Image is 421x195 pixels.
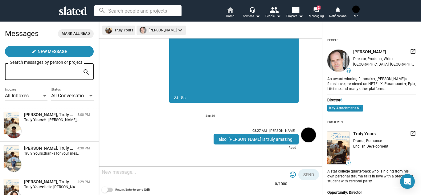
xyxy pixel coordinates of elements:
[327,105,363,112] mat-chip: Key Attachment 6+
[300,126,317,153] a: Jessica Frew
[327,118,343,127] div: Projects
[327,168,416,184] div: A star college quarterback who is hiding from his own personal trauma falls in love with a precoc...
[24,118,44,122] strong: Truly Yours:
[214,134,299,144] div: also, [PERSON_NAME] is truly amazing.
[301,128,316,142] img: Jessica Frew
[4,146,19,168] img: Truly Yours
[327,132,349,165] img: undefined
[249,7,255,12] mat-icon: headset_mic
[177,26,184,34] mat-icon: keyboard_arrow_down
[313,7,319,13] mat-icon: forum
[51,93,89,99] span: All Conversations
[327,190,416,195] div: Opportunity: Director
[400,174,415,189] div: Open Intercom Messenger
[297,12,305,20] mat-icon: arrow_drop_down
[291,5,300,14] mat-icon: view_list
[289,171,296,178] mat-icon: tag_faces
[265,12,281,20] div: People
[38,46,67,57] span: New Message
[353,62,416,67] div: [GEOGRAPHIC_DATA], [GEOGRAPHIC_DATA], [GEOGRAPHIC_DATA]
[303,169,314,180] span: Send
[77,113,90,117] time: 5:00 PM
[6,124,21,138] img: Alexander Moon
[366,144,388,148] span: Development
[226,6,234,14] mat-icon: home
[58,29,94,38] button: Mark all read
[284,6,305,20] button: Projects
[140,27,146,34] img: undefined
[94,5,182,16] input: Search people and projects
[327,36,338,45] div: People
[340,98,342,102] span: 6
[83,67,90,77] mat-icon: search
[353,49,386,55] span: [PERSON_NAME]
[77,180,90,184] time: 4:29 PM
[5,26,39,41] h2: Messages
[366,144,366,148] span: |
[5,46,94,57] button: New Message
[269,5,278,14] mat-icon: people
[335,6,341,12] mat-icon: notifications
[6,157,21,172] img: Daniel Mansour
[226,12,234,20] span: Home
[77,146,90,150] time: 4:30 PM
[137,26,186,35] mat-chip: [PERSON_NAME]
[309,12,324,20] span: Messaging
[24,112,75,118] div: Alexander Moon, Truly Yours
[115,186,150,193] span: Return/Enter to send (Off)
[352,6,360,13] img: Jessica Frew
[5,93,29,99] span: All Inboxes
[346,161,350,165] span: 1
[219,6,241,20] a: Home
[346,69,350,73] span: 14
[353,144,366,148] span: English
[327,50,349,72] img: undefined
[327,75,416,91] div: An award-winning filmmaker, [PERSON_NAME]'s films have premiered on NETFLIX, Paramount +, Epix, L...
[62,30,90,37] span: Mark all read
[4,112,19,134] img: Truly Yours
[24,145,75,151] div: Daniel Mansour, Truly Yours
[286,12,303,20] span: Projects
[252,129,267,133] span: 08:27 AM
[275,12,282,20] mat-icon: arrow_drop_down
[24,151,44,156] strong: Truly Yours:
[327,6,349,20] a: Notifications
[410,130,416,136] mat-icon: launch
[254,12,261,20] mat-icon: arrow_drop_down
[44,151,385,156] span: thanks for your message! We are interested in learning more about your work and sharing more abou...
[243,12,260,20] div: Services
[354,12,358,20] span: Me
[24,179,75,185] div: Mariel Ferry, Truly Yours
[329,12,346,20] span: Notifications
[214,144,299,152] div: Read
[298,169,319,180] button: Send
[262,6,284,20] button: People
[353,131,376,137] span: Truly Yours
[353,139,382,143] span: Drama, Romance
[317,6,321,10] span: 2
[31,49,36,54] mat-icon: create
[349,4,363,20] button: Jessica FrewMe
[327,98,416,102] div: Director
[44,118,244,122] span: Hi [PERSON_NAME], thank you for the message. I'll email Lania [DATE]. Look forward to learning mo...
[275,182,287,187] mat-hint: 0/1000
[305,6,327,20] a: 2Messaging
[353,57,416,61] div: Director, Producer, Writer
[410,48,416,55] mat-icon: launch
[24,185,44,189] strong: Truly Yours:
[269,129,296,133] span: [PERSON_NAME]
[241,6,262,20] button: Services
